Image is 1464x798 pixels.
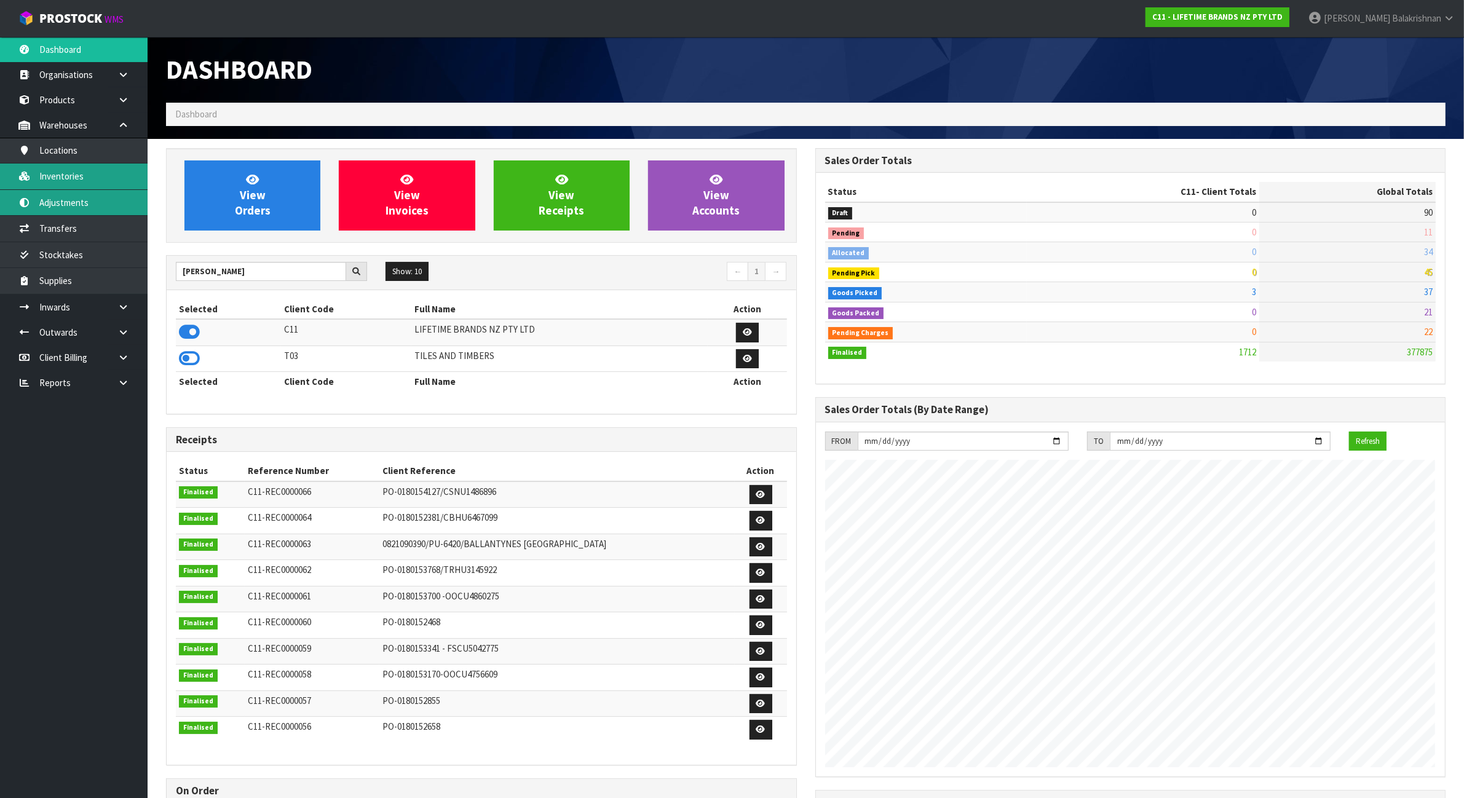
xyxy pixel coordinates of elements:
th: Status [176,461,245,481]
span: C11-REC0000064 [248,512,311,523]
span: Finalised [179,670,218,682]
strong: C11 - LIFETIME BRANDS NZ PTY LTD [1152,12,1283,22]
span: 0 [1252,207,1256,218]
span: Dashboard [175,108,217,120]
input: Search clients [176,262,346,281]
span: 0 [1252,266,1256,278]
span: 377875 [1407,346,1433,358]
th: Selected [176,372,281,392]
h3: On Order [176,785,787,797]
span: C11-REC0000063 [248,538,311,550]
td: TILES AND TIMBERS [411,346,708,372]
span: Draft [828,207,853,219]
span: 0 [1252,226,1256,238]
span: PO-0180152855 [382,695,440,706]
span: 0 [1252,326,1256,338]
td: T03 [281,346,412,372]
div: FROM [825,432,858,451]
th: Client Code [281,299,412,319]
a: C11 - LIFETIME BRANDS NZ PTY LTD [1145,7,1289,27]
span: 22 [1424,326,1433,338]
span: 1712 [1239,346,1256,358]
span: PO-0180153170-OOCU4756609 [382,668,497,680]
span: Finalised [179,513,218,525]
span: PO-0180152658 [382,721,440,732]
span: Pending [828,227,865,240]
h3: Sales Order Totals (By Date Range) [825,404,1436,416]
th: - Client Totals [1027,182,1259,202]
a: 1 [748,262,766,282]
span: Finalised [828,347,867,359]
span: C11-REC0000061 [248,590,311,602]
a: ← [727,262,748,282]
span: 0 [1252,306,1256,318]
span: C11-REC0000057 [248,695,311,706]
th: Client Reference [379,461,734,481]
span: PO-0180153768/TRHU3145922 [382,564,497,575]
span: Finalised [179,643,218,655]
span: Finalised [179,617,218,630]
span: PO-0180154127/CSNU1486896 [382,486,496,497]
span: PO-0180152381/CBHU6467099 [382,512,497,523]
small: WMS [105,14,124,25]
span: Goods Packed [828,307,884,320]
th: Reference Number [245,461,379,481]
span: ProStock [39,10,102,26]
span: 0821090390/PU-6420/BALLANTYNES [GEOGRAPHIC_DATA] [382,538,606,550]
span: C11-REC0000060 [248,616,311,628]
span: C11-REC0000059 [248,642,311,654]
span: PO-0180152468 [382,616,440,628]
span: 37 [1424,286,1433,298]
span: Allocated [828,247,869,259]
span: Finalised [179,539,218,551]
div: TO [1087,432,1110,451]
span: Finalised [179,486,218,499]
th: Action [708,299,787,319]
span: 0 [1252,246,1256,258]
td: LIFETIME BRANDS NZ PTY LTD [411,319,708,346]
span: C11-REC0000056 [248,721,311,732]
th: Action [735,461,787,481]
button: Show: 10 [386,262,429,282]
th: Action [708,372,787,392]
a: ViewReceipts [494,160,630,231]
span: PO-0180153341 - FSCU5042775 [382,642,499,654]
th: Selected [176,299,281,319]
a: → [765,262,786,282]
span: 45 [1424,266,1433,278]
span: Goods Picked [828,287,882,299]
nav: Page navigation [491,262,787,283]
button: Refresh [1349,432,1387,451]
span: View Receipts [539,172,584,218]
span: Dashboard [166,53,312,86]
span: 3 [1252,286,1256,298]
span: PO-0180153700 -OOCU4860275 [382,590,499,602]
span: C11-REC0000062 [248,564,311,575]
span: [PERSON_NAME] [1324,12,1390,24]
span: 21 [1424,306,1433,318]
a: ViewAccounts [648,160,784,231]
span: C11-REC0000058 [248,668,311,680]
span: 34 [1424,246,1433,258]
a: ViewOrders [184,160,320,231]
h3: Receipts [176,434,787,446]
a: ViewInvoices [339,160,475,231]
th: Status [825,182,1027,202]
span: View Orders [235,172,271,218]
th: Global Totals [1259,182,1436,202]
span: C11 [1181,186,1196,197]
span: View Invoices [386,172,429,218]
span: C11-REC0000066 [248,486,311,497]
span: Pending Charges [828,327,893,339]
h3: Sales Order Totals [825,155,1436,167]
th: Client Code [281,372,412,392]
span: Pending Pick [828,267,880,280]
span: Balakrishnan [1392,12,1441,24]
span: Finalised [179,722,218,734]
span: 90 [1424,207,1433,218]
span: 11 [1424,226,1433,238]
span: Finalised [179,695,218,708]
span: Finalised [179,591,218,603]
td: C11 [281,319,412,346]
th: Full Name [411,299,708,319]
